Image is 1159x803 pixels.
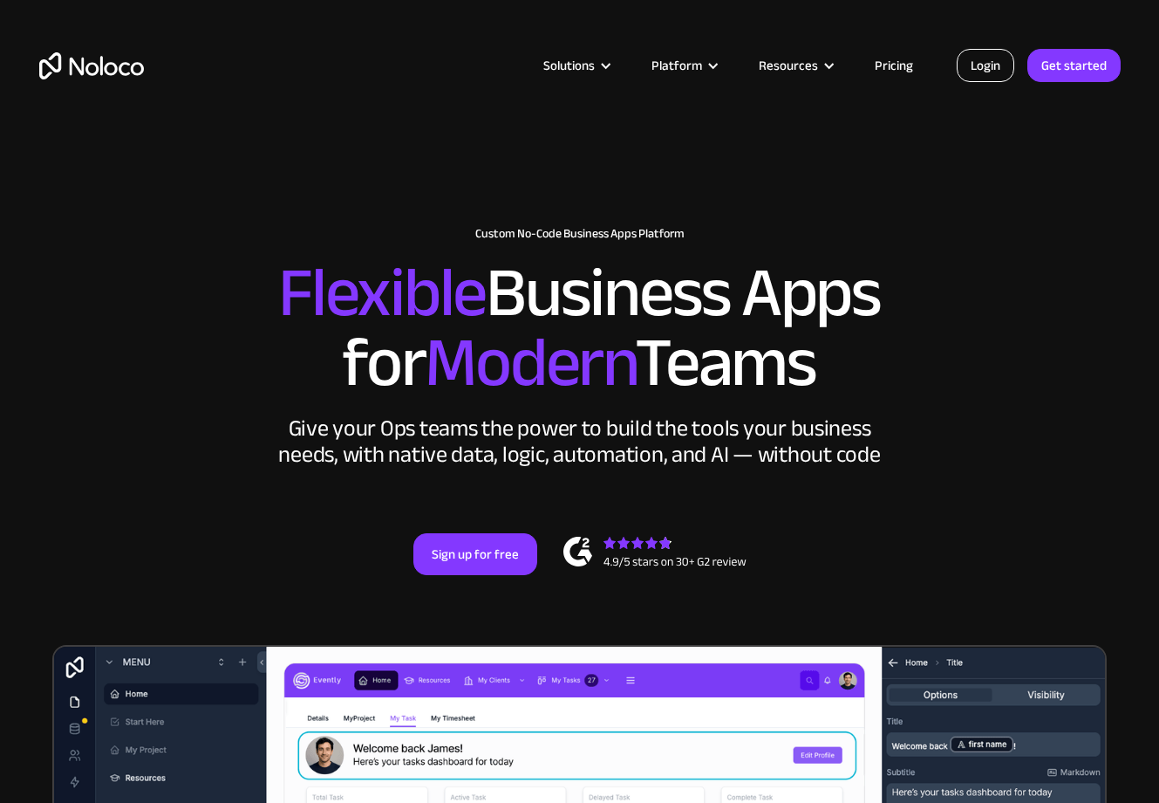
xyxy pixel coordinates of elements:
[651,54,702,77] div: Platform
[1027,49,1121,82] a: Get started
[853,54,935,77] a: Pricing
[630,54,737,77] div: Platform
[425,298,635,428] span: Modern
[39,227,1121,241] h1: Custom No-Code Business Apps Platform
[737,54,853,77] div: Resources
[275,415,885,468] div: Give your Ops teams the power to build the tools your business needs, with native data, logic, au...
[413,533,537,575] a: Sign up for free
[39,258,1121,398] h2: Business Apps for Teams
[543,54,595,77] div: Solutions
[278,228,486,358] span: Flexible
[522,54,630,77] div: Solutions
[759,54,818,77] div: Resources
[957,49,1014,82] a: Login
[39,52,144,79] a: home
